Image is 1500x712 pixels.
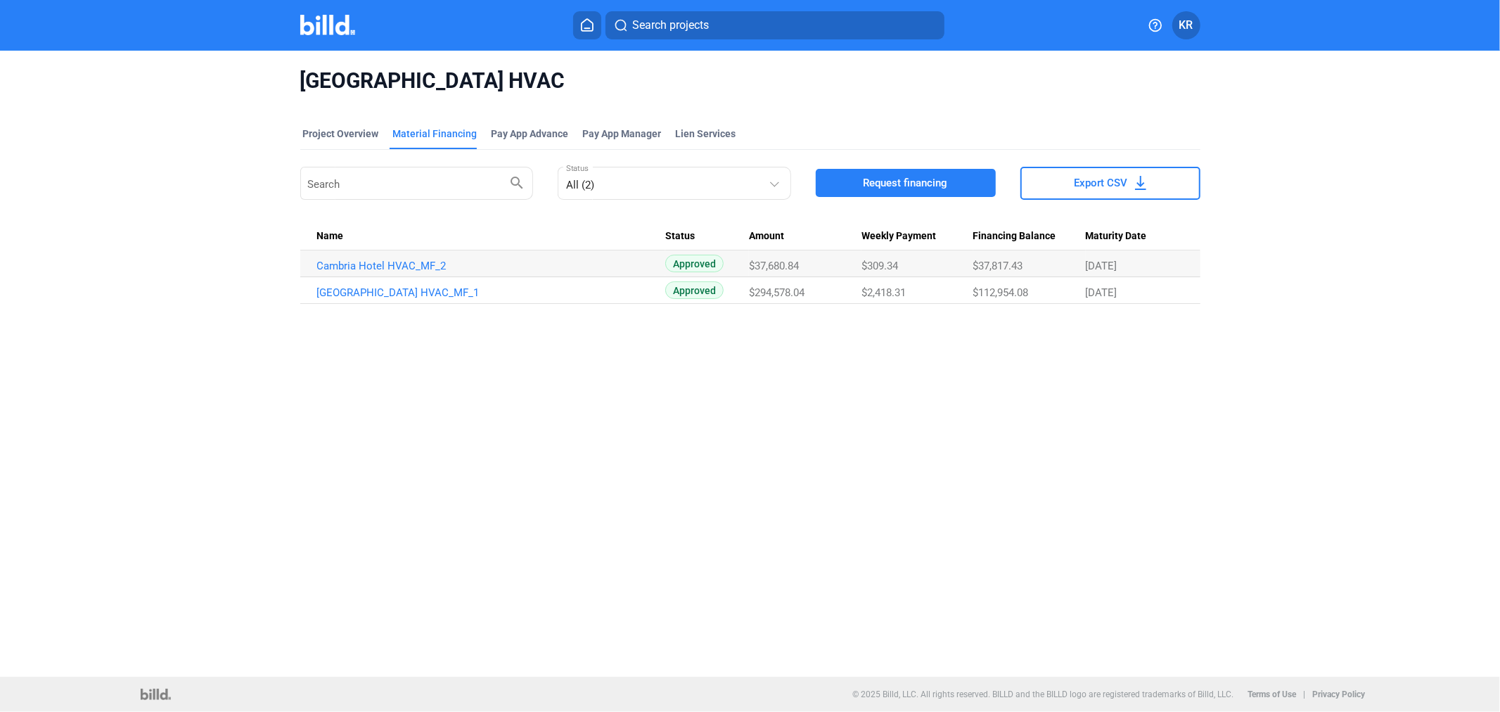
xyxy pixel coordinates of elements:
div: Status [665,230,749,243]
button: Search projects [605,11,944,39]
span: Export CSV [1075,176,1128,190]
span: Maturity Date [1086,230,1147,243]
span: Pay App Manager [583,127,662,141]
span: $37,680.84 [749,260,799,272]
div: Maturity Date [1086,230,1184,243]
img: Billd Company Logo [300,15,356,35]
span: Search projects [632,17,709,34]
span: [GEOGRAPHIC_DATA] HVAC [300,68,1200,94]
div: Financing Balance [973,230,1086,243]
mat-select-trigger: All (2) [566,179,594,191]
span: Status [665,230,695,243]
p: © 2025 Billd, LLC. All rights reserved. BILLD and the BILLD logo are registered trademarks of Bil... [852,689,1233,699]
div: Pay App Advance [492,127,569,141]
b: Terms of Use [1248,689,1296,699]
span: [DATE] [1086,260,1117,272]
span: Weekly Payment [861,230,936,243]
span: Financing Balance [973,230,1056,243]
div: Material Financing [393,127,477,141]
button: Export CSV [1020,167,1200,200]
p: | [1303,689,1305,699]
span: $112,954.08 [973,286,1029,299]
button: KR [1172,11,1200,39]
span: $309.34 [861,260,898,272]
a: [GEOGRAPHIC_DATA] HVAC_MF_1 [317,286,666,299]
span: $37,817.43 [973,260,1023,272]
span: Amount [749,230,784,243]
button: Request financing [816,169,996,197]
a: Cambria Hotel HVAC_MF_2 [317,260,666,272]
span: $294,578.04 [749,286,805,299]
span: Name [317,230,344,243]
img: logo [141,689,171,700]
div: Project Overview [303,127,379,141]
span: $2,418.31 [861,286,906,299]
div: Lien Services [676,127,736,141]
b: Privacy Policy [1312,689,1365,699]
div: Name [317,230,666,243]
mat-icon: search [509,174,526,191]
span: Approved [665,255,724,272]
span: Request financing [864,176,948,190]
span: [DATE] [1086,286,1117,299]
span: KR [1179,17,1193,34]
div: Amount [749,230,861,243]
div: Weekly Payment [861,230,973,243]
span: Approved [665,281,724,299]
